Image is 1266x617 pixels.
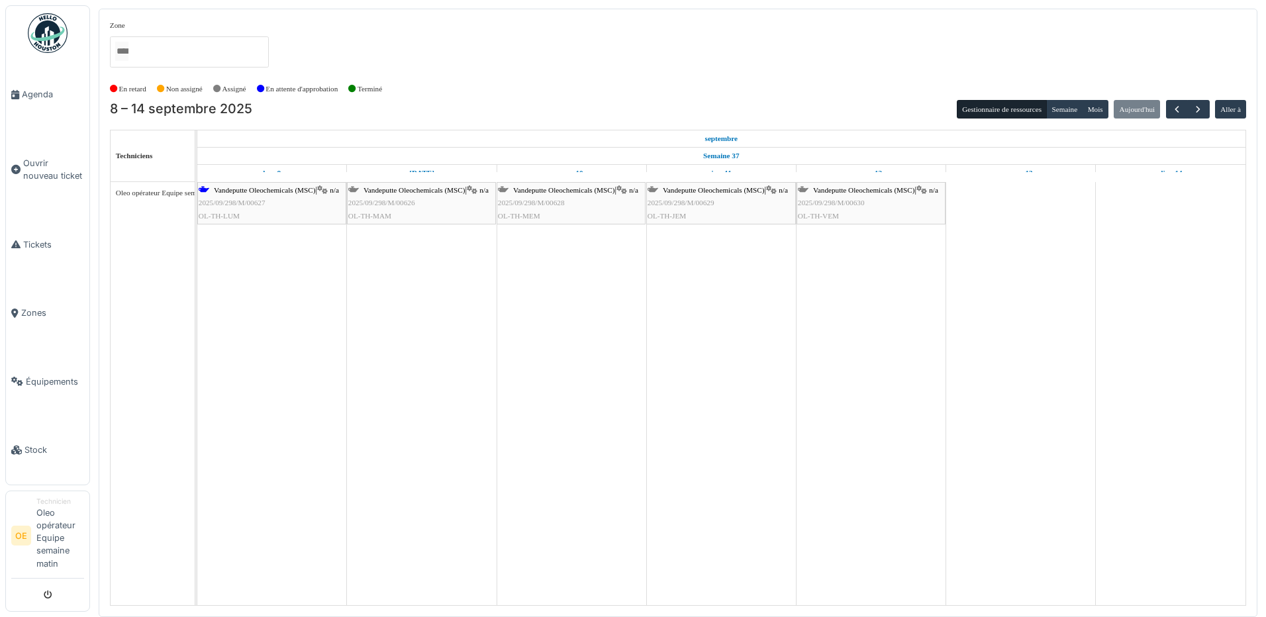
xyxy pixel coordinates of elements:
[23,157,84,182] span: Ouvrir nouveau ticket
[199,184,345,222] div: |
[957,100,1047,119] button: Gestionnaire de ressources
[21,307,84,319] span: Zones
[648,184,795,222] div: |
[798,199,865,207] span: 2025/09/298/M/00630
[116,152,153,160] span: Techniciens
[260,165,284,181] a: 8 septembre 2025
[1114,100,1160,119] button: Aujourd'hui
[6,416,89,485] a: Stock
[479,186,489,194] span: n/a
[1166,100,1188,119] button: Précédent
[648,212,686,220] span: OL-TH-JEM
[1006,165,1036,181] a: 13 septembre 2025
[348,199,415,207] span: 2025/09/298/M/00626
[702,130,742,147] a: 8 septembre 2025
[11,497,84,579] a: OE TechnicienOleo opérateur Equipe semaine matin
[6,279,89,348] a: Zones
[214,186,315,194] span: Vandeputte Oleochemicals (MSC)
[663,186,764,194] span: Vandeputte Oleochemicals (MSC)
[1215,100,1246,119] button: Aller à
[266,83,338,95] label: En attente d'approbation
[557,165,587,181] a: 10 septembre 2025
[116,189,228,197] span: Oleo opérateur Equipe semaine matin
[929,186,938,194] span: n/a
[1187,100,1209,119] button: Suivant
[6,129,89,211] a: Ouvrir nouveau ticket
[11,526,31,546] li: OE
[28,13,68,53] img: Badge_color-CXgf-gQk.svg
[24,444,84,456] span: Stock
[708,165,735,181] a: 11 septembre 2025
[23,238,84,251] span: Tickets
[513,186,614,194] span: Vandeputte Oleochemicals (MSC)
[364,186,465,194] span: Vandeputte Oleochemicals (MSC)
[1155,165,1185,181] a: 14 septembre 2025
[110,101,252,117] h2: 8 – 14 septembre 2025
[36,497,84,506] div: Technicien
[498,184,644,222] div: |
[222,83,246,95] label: Assigné
[1046,100,1083,119] button: Semaine
[779,186,788,194] span: n/a
[348,212,391,220] span: OL-TH-MAM
[36,497,84,575] li: Oleo opérateur Equipe semaine matin
[358,83,382,95] label: Terminé
[6,210,89,279] a: Tickets
[119,83,146,95] label: En retard
[110,20,125,31] label: Zone
[798,212,839,220] span: OL-TH-VEM
[6,347,89,416] a: Équipements
[798,184,944,222] div: |
[115,42,128,61] input: Tous
[199,212,240,220] span: OL-TH-LUM
[6,60,89,129] a: Agenda
[199,199,266,207] span: 2025/09/298/M/00627
[813,186,914,194] span: Vandeputte Oleochemicals (MSC)
[857,165,886,181] a: 12 septembre 2025
[348,184,495,222] div: |
[498,212,540,220] span: OL-TH-MEM
[330,186,339,194] span: n/a
[498,199,565,207] span: 2025/09/298/M/00628
[166,83,203,95] label: Non assigné
[700,148,742,164] a: Semaine 37
[22,88,84,101] span: Agenda
[406,165,438,181] a: 9 septembre 2025
[648,199,714,207] span: 2025/09/298/M/00629
[1082,100,1108,119] button: Mois
[26,375,84,388] span: Équipements
[629,186,638,194] span: n/a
